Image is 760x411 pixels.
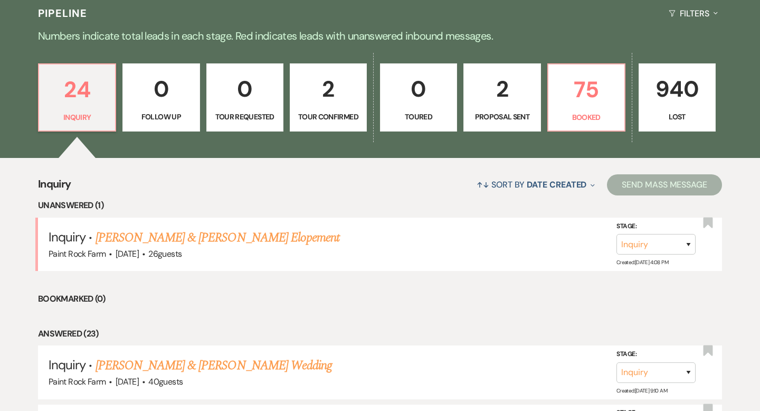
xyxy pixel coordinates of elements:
label: Stage: [616,349,696,360]
p: Follow Up [129,111,193,123]
p: 0 [213,71,277,107]
a: [PERSON_NAME] & [PERSON_NAME] Wedding [96,356,332,375]
span: Inquiry [38,176,71,199]
a: 2Proposal Sent [463,63,540,132]
a: 75Booked [547,63,625,132]
p: Tour Requested [213,111,277,123]
p: 940 [645,71,709,107]
p: Inquiry [45,111,109,123]
p: Proposal Sent [470,111,534,123]
span: 40 guests [148,376,183,387]
p: 0 [387,71,450,107]
a: 0Tour Requested [206,63,283,132]
button: Sort By Date Created [472,171,599,199]
button: Send Mass Message [607,174,722,195]
p: 75 [555,72,618,107]
a: [PERSON_NAME] & [PERSON_NAME] Elopement [96,228,340,247]
p: Booked [555,111,618,123]
p: 2 [297,71,360,107]
span: Paint Rock Farm [49,248,106,259]
label: Stage: [616,221,696,232]
p: Lost [645,111,709,123]
a: 2Tour Confirmed [290,63,367,132]
span: ↑↓ [477,179,489,190]
span: Inquiry [49,357,85,373]
li: Bookmarked (0) [38,292,722,306]
p: Tour Confirmed [297,111,360,123]
a: 24Inquiry [38,63,116,132]
p: 24 [45,72,109,107]
li: Unanswered (1) [38,199,722,212]
p: 2 [470,71,534,107]
span: Created: [DATE] 4:08 PM [616,259,668,266]
span: [DATE] [116,376,139,387]
a: 0Toured [380,63,457,132]
span: Date Created [527,179,586,190]
span: [DATE] [116,248,139,259]
span: Paint Rock Farm [49,376,106,387]
span: Created: [DATE] 9:10 AM [616,387,667,394]
a: 940Lost [639,63,716,132]
p: 0 [129,71,193,107]
span: Inquiry [49,229,85,245]
span: 26 guests [148,248,182,259]
p: Toured [387,111,450,123]
a: 0Follow Up [122,63,199,132]
h3: Pipeline [38,6,88,21]
li: Answered (23) [38,327,722,341]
